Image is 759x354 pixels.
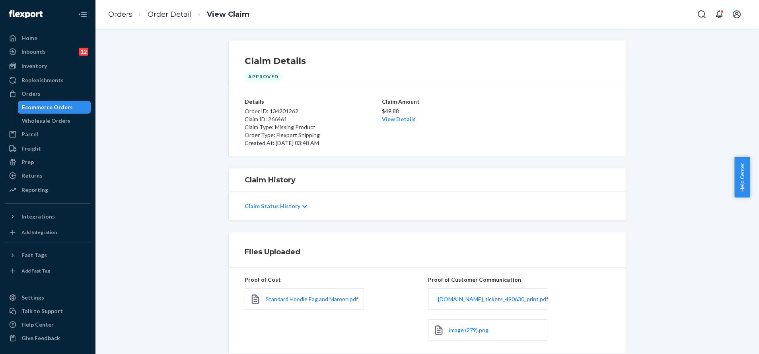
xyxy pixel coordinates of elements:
div: Integrations [21,213,55,221]
a: Returns [5,169,91,182]
div: Talk to Support [21,307,63,315]
button: Fast Tags [5,249,91,261]
span: Standard Hoodie Fog and Maroon.pdf [266,296,358,302]
button: Integrations [5,210,91,223]
div: 12 [79,48,88,56]
a: Parcel [5,128,91,141]
p: Proof of Cost [245,276,426,284]
button: Open Search Box [694,6,710,22]
div: Replenishments [21,76,64,84]
div: Approved [245,72,282,81]
div: Ecommerce Orders [22,103,73,111]
img: Flexport logo [9,10,43,18]
a: Freight [5,142,91,155]
div: Reporting [21,186,48,194]
a: Wholesale Orders [18,114,91,127]
button: Help Center [734,157,750,197]
a: image (279).png [449,326,488,334]
button: Open notifications [711,6,727,22]
a: Standard Hoodie Fog and Maroon.pdf [266,295,358,303]
h1: Claim Details [245,55,610,68]
button: Open account menu [729,6,745,22]
a: Add Integration [5,226,91,239]
div: Add Fast Tag [21,267,50,274]
p: Claim Status History [245,202,300,210]
p: Order ID: 134201262 [245,107,380,115]
a: Ecommerce Orders [18,101,91,114]
a: [DOMAIN_NAME]_tickets_490630_print.pdf [438,295,548,303]
a: Add Fast Tag [5,265,91,277]
div: Returns [21,172,43,180]
div: Give Feedback [21,334,60,342]
span: [DOMAIN_NAME]_tickets_490630_print.pdf [438,296,548,302]
h1: Files Uploaded [245,247,610,257]
div: Add Integration [21,229,57,236]
p: Claim ID: 266461 [245,115,380,123]
a: View Details [382,116,416,122]
div: Prep [21,158,34,166]
a: Reporting [5,184,91,196]
button: Talk to Support [5,305,91,317]
a: View Claim [207,10,249,19]
p: Claim Amount [382,98,473,106]
button: Give Feedback [5,332,91,344]
p: $49.88 [382,107,473,115]
p: Claim Type: Missing Product [245,123,380,131]
a: Help Center [5,318,91,331]
div: Inventory [21,62,47,70]
a: Replenishments [5,74,91,87]
span: image (279).png [449,327,488,333]
a: Orders [5,87,91,100]
a: Order Detail [148,10,192,19]
h1: Claim History [245,175,610,185]
p: Details [245,98,380,106]
a: Home [5,32,91,44]
a: Inventory [5,60,91,72]
p: Proof of Customer Communication [428,276,610,284]
ol: breadcrumbs [102,3,256,26]
div: Freight [21,145,41,153]
a: Settings [5,291,91,304]
p: Order Type: Flexport Shipping [245,131,380,139]
div: Help Center [21,321,54,329]
div: Home [21,34,37,42]
div: Wholesale Orders [22,117,70,125]
a: Orders [108,10,132,19]
div: Parcel [21,130,38,138]
div: Fast Tags [21,251,47,259]
a: Inbounds12 [5,45,91,58]
div: Inbounds [21,48,46,56]
div: Settings [21,294,44,302]
button: Close Navigation [75,6,91,22]
p: Created At: [DATE] 03:48 AM [245,139,380,147]
a: Prep [5,156,91,168]
div: Orders [21,90,41,98]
